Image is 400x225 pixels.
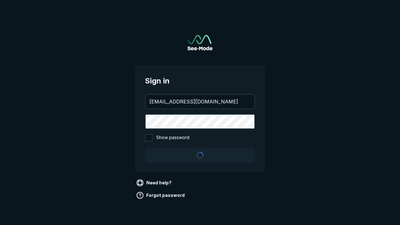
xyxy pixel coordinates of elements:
img: See-Mode Logo [187,35,212,50]
span: Sign in [145,75,255,87]
a: Go to sign in [187,35,212,50]
span: Show password [156,134,189,142]
input: your@email.com [146,95,254,108]
a: Forgot password [135,190,187,200]
a: Need help? [135,178,174,188]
